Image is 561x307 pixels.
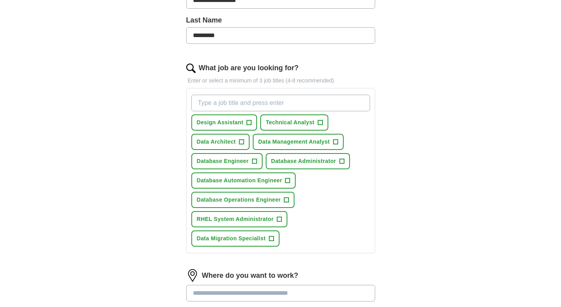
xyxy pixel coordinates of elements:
[197,118,244,127] span: Design Assistant
[271,157,336,165] span: Database Administrator
[197,157,249,165] span: Database Engineer
[191,114,257,131] button: Design Assistant
[191,153,263,169] button: Database Engineer
[197,234,266,243] span: Data Migration Specialist
[197,176,282,185] span: Database Automation Engineer
[197,215,274,223] span: RHEL System Administrator
[202,270,298,281] label: Where do you want to work?
[253,134,344,150] button: Data Management Analyst
[197,196,281,204] span: Database Operations Engineer
[266,118,314,127] span: Technical Analyst
[186,64,196,73] img: search.png
[191,172,296,189] button: Database Automation Engineer
[191,211,287,227] button: RHEL System Administrator
[186,77,375,85] p: Enter or select a minimum of 3 job titles (4-8 recommended)
[260,114,328,131] button: Technical Analyst
[191,230,280,247] button: Data Migration Specialist
[191,134,250,150] button: Data Architect
[258,138,330,146] span: Data Management Analyst
[186,269,199,282] img: location.png
[197,138,236,146] span: Data Architect
[191,95,370,111] input: Type a job title and press enter
[266,153,350,169] button: Database Administrator
[191,192,295,208] button: Database Operations Engineer
[199,63,299,73] label: What job are you looking for?
[186,15,375,26] label: Last Name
